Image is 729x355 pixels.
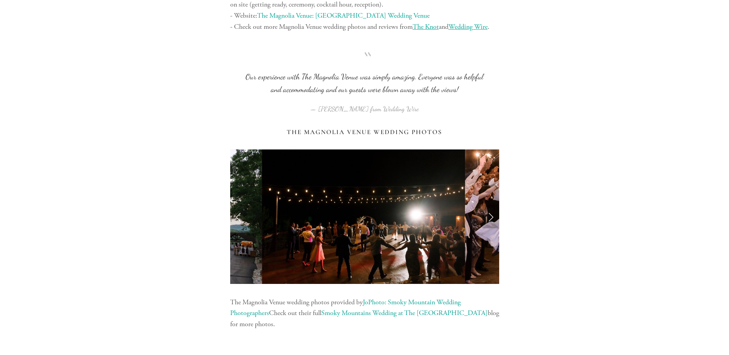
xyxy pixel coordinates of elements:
h3: The Magnolia Venue Wedding Photos [230,128,499,136]
img: magnolia-venue-wedding-photos.jpg [465,149,668,284]
img: Outdoor dance party at the magnolia wedding venue [262,149,465,284]
span: “ [242,58,487,71]
a: Previous Slide [230,205,247,228]
figcaption: — [PERSON_NAME] from Wedding Wire [242,96,487,116]
a: The Knot [413,22,439,31]
a: The Magnolia Venue: [GEOGRAPHIC_DATA] Wedding Venue [257,11,430,20]
a: Wedding Wire [448,22,488,31]
blockquote: Our experience with The Magnolia Venue was simply amazing. Everyone was so helpful and accommodat... [242,58,487,96]
a: Next Slide [482,205,499,228]
a: Smoky Mountains Wedding at The [GEOGRAPHIC_DATA] [321,309,488,317]
p: The Magnolia Venue wedding photos provided by Check out their full blog for more photos. [230,297,499,330]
